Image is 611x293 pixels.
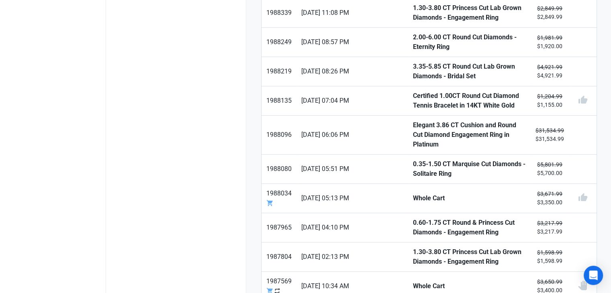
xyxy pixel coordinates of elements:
[537,249,562,256] s: $1,598.99
[296,155,408,183] a: [DATE] 05:51 PM
[578,95,587,105] span: thumb_up
[413,3,526,22] strong: 1.30-3.80 CT Princess Cut Lab Grown Diamonds - Engagement Ring
[413,193,526,203] strong: Whole Cart
[301,252,403,262] span: [DATE] 02:13 PM
[408,116,531,154] a: Elegant 3.86 CT Cushion and Round Cut Diamond Engagement Ring in Platinum
[537,64,562,70] s: $4,921.99
[301,281,403,291] span: [DATE] 10:34 AM
[537,93,562,100] s: $1,204.99
[578,193,587,202] span: thumb_up
[535,34,564,51] small: $1,920.00
[301,193,403,203] span: [DATE] 05:13 PM
[262,155,296,183] a: 1988080
[531,28,569,57] a: $1,981.99$1,920.00
[262,242,296,271] a: 1987804
[531,184,569,213] a: $3,671.99$3,350.00
[569,184,597,213] a: thumb_up
[535,161,564,177] small: $5,700.00
[413,159,526,179] strong: 0.35-1.50 CT Marquise Cut Diamonds - Solitaire Ring
[301,67,403,76] span: [DATE] 08:26 PM
[413,247,526,267] strong: 1.30-3.80 CT Princess Cut Lab Grown Diamonds - Engagement Ring
[535,248,564,265] small: $1,598.99
[262,86,296,115] a: 1988135
[262,28,296,57] a: 1988249
[296,213,408,242] a: [DATE] 04:10 PM
[408,86,531,115] a: Certified 1.00CT Round Cut Diamond Tennis Bracelet in 14KT White Gold
[296,57,408,86] a: [DATE] 08:26 PM
[408,242,531,271] a: 1.30-3.80 CT Princess Cut Lab Grown Diamonds - Engagement Ring
[296,86,408,115] a: [DATE] 07:04 PM
[408,57,531,86] a: 3.35-5.85 CT Round Cut Lab Grown Diamonds - Bridal Set
[296,28,408,57] a: [DATE] 08:57 PM
[535,127,564,134] s: $31,534.99
[262,116,296,154] a: 1988096
[531,57,569,86] a: $4,921.99$4,921.99
[531,86,569,115] a: $1,204.99$1,155.00
[531,116,569,154] a: $31,534.99$31,534.99
[535,190,564,207] small: $3,350.00
[578,281,587,290] img: status_user_offer_unavailable.svg
[408,155,531,183] a: 0.35-1.50 CT Marquise Cut Diamonds - Solitaire Ring
[531,242,569,271] a: $1,598.99$1,598.99
[537,5,562,12] s: $2,849.99
[301,37,403,47] span: [DATE] 08:57 PM
[537,191,562,197] s: $3,671.99
[301,96,403,106] span: [DATE] 07:04 PM
[413,281,526,291] strong: Whole Cart
[537,220,562,226] s: $3,217.99
[537,35,562,41] s: $1,981.99
[531,155,569,183] a: $5,801.99$5,700.00
[301,8,403,18] span: [DATE] 11:08 PM
[262,213,296,242] a: 1987965
[301,223,403,232] span: [DATE] 04:10 PM
[408,213,531,242] a: 0.60-1.75 CT Round & Princess Cut Diamonds - Engagement Ring
[413,91,526,110] strong: Certified 1.00CT Round Cut Diamond Tennis Bracelet in 14KT White Gold
[301,164,403,174] span: [DATE] 05:51 PM
[413,120,526,149] strong: Elegant 3.86 CT Cushion and Round Cut Diamond Engagement Ring in Platinum
[296,116,408,154] a: [DATE] 06:06 PM
[535,219,564,236] small: $3,217.99
[262,57,296,86] a: 1988219
[413,218,526,237] strong: 0.60-1.75 CT Round & Princess Cut Diamonds - Engagement Ring
[537,161,562,168] s: $5,801.99
[296,184,408,213] a: [DATE] 05:13 PM
[531,213,569,242] a: $3,217.99$3,217.99
[408,184,531,213] a: Whole Cart
[535,126,564,143] small: $31,534.99
[301,130,403,140] span: [DATE] 06:06 PM
[584,266,603,285] div: Open Intercom Messenger
[413,62,526,81] strong: 3.35-5.85 CT Round Cut Lab Grown Diamonds - Bridal Set
[408,28,531,57] a: 2.00-6.00 CT Round Cut Diamonds - Eternity Ring
[266,199,274,207] span: shopping_cart
[535,63,564,80] small: $4,921.99
[535,4,564,21] small: $2,849.99
[535,92,564,109] small: $1,155.00
[413,33,526,52] strong: 2.00-6.00 CT Round Cut Diamonds - Eternity Ring
[537,279,562,285] s: $3,650.99
[262,184,296,213] a: 1988034shopping_cart
[296,242,408,271] a: [DATE] 02:13 PM
[569,86,597,115] a: thumb_up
